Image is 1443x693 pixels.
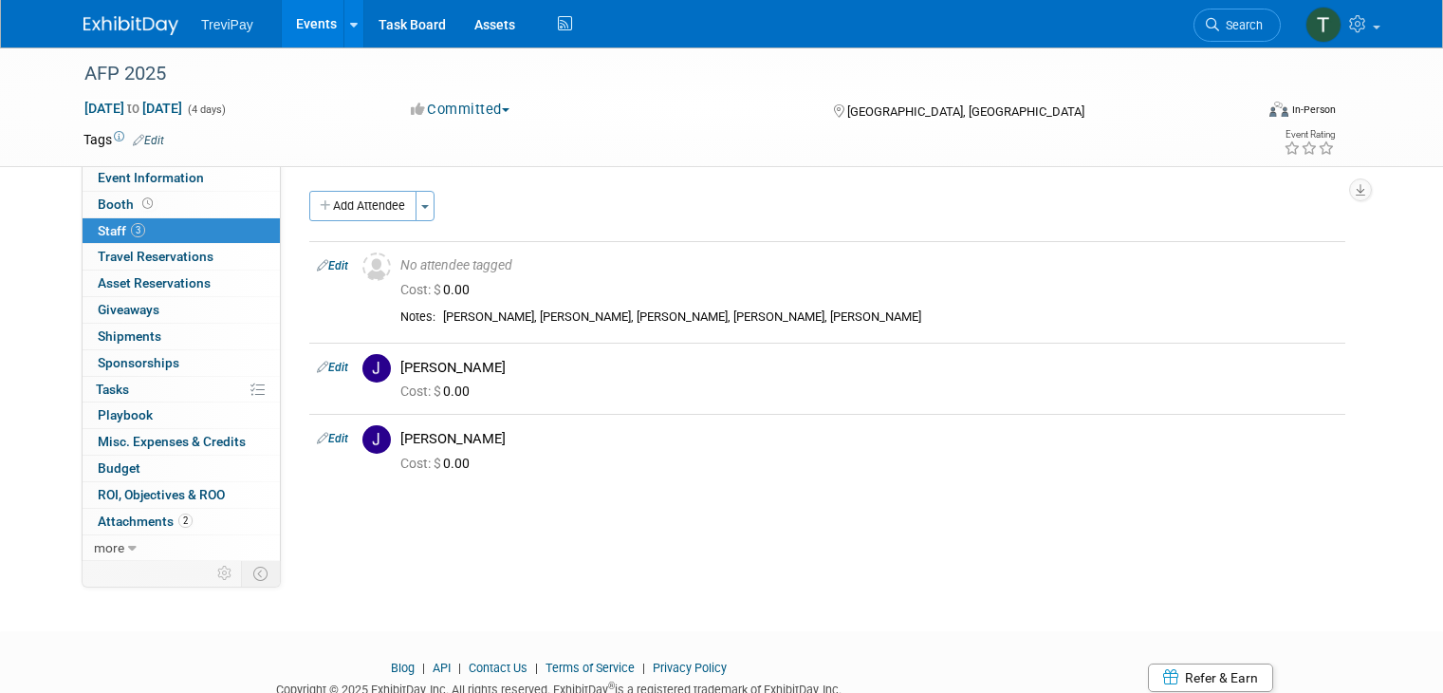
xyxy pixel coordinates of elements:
span: 2 [178,514,193,528]
span: ROI, Objectives & ROO [98,487,225,502]
span: Attachments [98,514,193,529]
a: Sponsorships [83,350,280,376]
span: [GEOGRAPHIC_DATA], [GEOGRAPHIC_DATA] [847,104,1084,119]
a: Staff3 [83,218,280,244]
a: Booth [83,192,280,217]
a: Playbook [83,403,280,428]
span: | [453,661,466,675]
a: ROI, Objectives & ROO [83,482,280,508]
img: Unassigned-User-Icon.png [362,253,391,281]
span: Event Information [98,170,204,185]
span: TreviPay [201,17,253,32]
span: Cost: $ [400,384,443,399]
a: Contact Us [469,661,527,675]
a: Privacy Policy [653,661,727,675]
a: Travel Reservations [83,244,280,270]
span: 3 [131,223,145,237]
span: Cost: $ [400,456,443,471]
img: J.jpg [362,425,391,454]
span: (4 days) [186,103,226,116]
a: Blog [391,661,415,675]
div: [PERSON_NAME], [PERSON_NAME], [PERSON_NAME], [PERSON_NAME], [PERSON_NAME] [443,309,1338,326]
a: Shipments [83,324,280,349]
div: No attendee tagged [400,257,1338,274]
td: Tags [83,130,164,149]
div: Event Rating [1284,130,1335,140]
span: Asset Reservations [98,275,211,290]
img: Tara DePaepe [1305,7,1341,43]
td: Personalize Event Tab Strip [209,561,242,586]
div: [PERSON_NAME] [400,359,1338,377]
span: more [94,540,124,555]
span: Playbook [98,407,153,422]
span: Staff [98,223,145,238]
span: Sponsorships [98,355,179,370]
a: Edit [317,361,348,374]
a: Asset Reservations [83,271,280,296]
span: | [417,661,430,675]
span: | [530,661,543,675]
button: Committed [404,100,517,120]
span: [DATE] [DATE] [83,100,183,117]
span: Shipments [98,328,161,344]
span: 0.00 [400,384,477,399]
span: to [124,101,142,116]
span: Budget [98,460,140,476]
span: Giveaways [98,302,159,317]
span: | [638,661,650,675]
div: Notes: [400,309,435,325]
span: Search [1219,18,1263,32]
span: Cost: $ [400,282,443,297]
a: Budget [83,456,280,481]
a: Edit [133,134,164,147]
a: Edit [317,432,348,445]
span: Travel Reservations [98,249,213,264]
div: [PERSON_NAME] [400,430,1338,448]
a: Refer & Earn [1148,664,1273,692]
a: Event Information [83,165,280,191]
div: In-Person [1291,103,1336,117]
span: Booth not reserved yet [139,197,157,211]
span: 0.00 [400,282,477,297]
img: J.jpg [362,354,391,383]
a: Tasks [83,377,280,403]
a: Edit [317,259,348,272]
span: 0.00 [400,456,477,471]
td: Toggle Event Tabs [242,561,281,586]
sup: ® [608,681,615,691]
a: API [433,661,451,675]
img: ExhibitDay [83,16,178,35]
a: Terms of Service [546,661,635,675]
a: Misc. Expenses & Credits [83,429,280,455]
a: Search [1193,9,1281,42]
span: Booth [98,197,157,212]
span: Misc. Expenses & Credits [98,434,246,449]
div: Event Format [1151,99,1336,127]
a: Attachments2 [83,509,280,534]
img: Format-Inperson.png [1269,102,1288,117]
div: AFP 2025 [78,57,1230,91]
a: more [83,535,280,561]
a: Giveaways [83,297,280,323]
span: Tasks [96,382,129,397]
button: Add Attendee [309,191,416,221]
